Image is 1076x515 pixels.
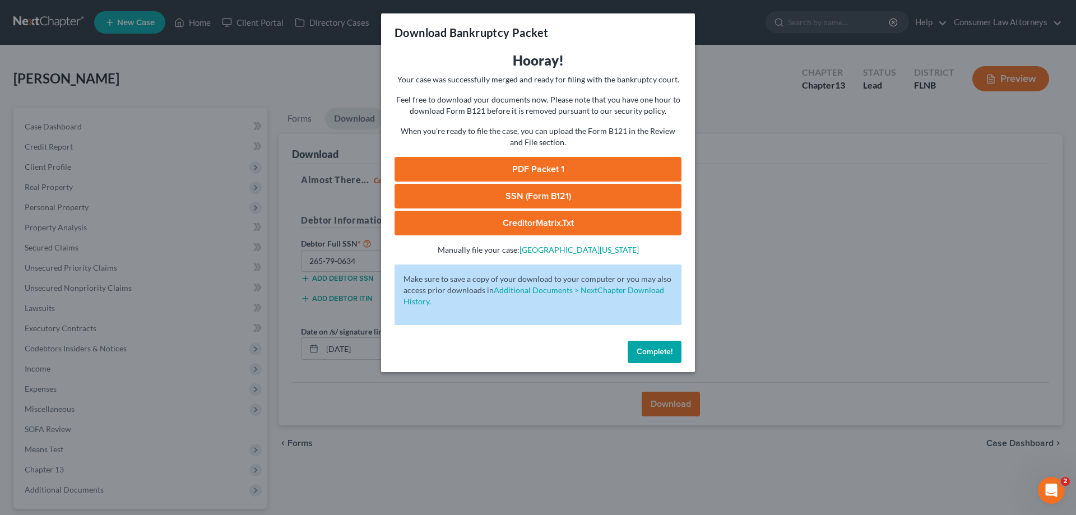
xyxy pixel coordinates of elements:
p: When you're ready to file the case, you can upload the Form B121 in the Review and File section. [395,126,681,148]
a: Additional Documents > NextChapter Download History. [403,285,664,306]
span: 2 [1061,477,1070,486]
p: Feel free to download your documents now. Please note that you have one hour to download Form B12... [395,94,681,117]
h3: Hooray! [395,52,681,69]
h3: Download Bankruptcy Packet [395,25,548,40]
button: Complete! [628,341,681,363]
p: Your case was successfully merged and ready for filing with the bankruptcy court. [395,74,681,85]
a: CreditorMatrix.txt [395,211,681,235]
p: Manually file your case: [395,244,681,256]
p: Make sure to save a copy of your download to your computer or you may also access prior downloads in [403,273,672,307]
a: PDF Packet 1 [395,157,681,182]
a: [GEOGRAPHIC_DATA][US_STATE] [520,245,639,254]
iframe: Intercom live chat [1038,477,1065,504]
a: SSN (Form B121) [395,184,681,208]
span: Complete! [637,347,672,356]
